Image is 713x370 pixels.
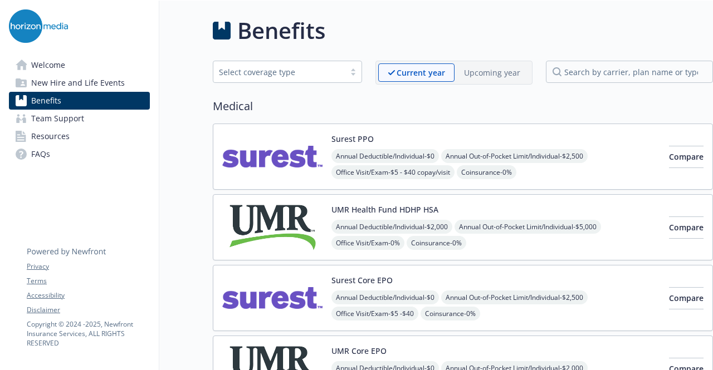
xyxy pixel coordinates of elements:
[9,74,150,92] a: New Hire and Life Events
[31,74,125,92] span: New Hire and Life Events
[237,14,325,47] h1: Benefits
[407,236,466,250] span: Coinsurance - 0%
[222,133,323,180] img: Surest carrier logo
[669,151,704,162] span: Compare
[31,127,70,145] span: Resources
[9,145,150,163] a: FAQs
[27,305,149,315] a: Disclaimer
[27,290,149,300] a: Accessibility
[31,145,50,163] span: FAQs
[331,165,455,179] span: Office Visit/Exam - $5 - $40 copay/visit
[27,276,149,286] a: Terms
[213,98,713,115] h2: Medical
[331,274,393,286] button: Surest Core EPO
[455,220,601,234] span: Annual Out-of-Pocket Limit/Individual - $5,000
[457,165,516,179] span: Coinsurance - 0%
[9,92,150,110] a: Benefits
[27,262,149,272] a: Privacy
[331,204,438,215] button: UMR Health Fund HDHP HSA
[397,67,445,78] p: Current year
[331,149,439,163] span: Annual Deductible/Individual - $0
[331,345,387,357] button: UMR Core EPO
[9,56,150,74] a: Welcome
[331,236,404,250] span: Office Visit/Exam - 0%
[31,92,61,110] span: Benefits
[31,110,84,127] span: Team Support
[421,307,480,320] span: Coinsurance - 0%
[441,290,588,304] span: Annual Out-of-Pocket Limit/Individual - $2,500
[219,66,339,78] div: Select coverage type
[669,216,704,239] button: Compare
[9,127,150,145] a: Resources
[669,146,704,168] button: Compare
[669,222,704,233] span: Compare
[27,319,149,348] p: Copyright © 2024 - 2025 , Newfront Insurance Services, ALL RIGHTS RESERVED
[331,133,374,145] button: Surest PPO
[31,56,65,74] span: Welcome
[222,274,323,322] img: Surest carrier logo
[441,149,588,163] span: Annual Out-of-Pocket Limit/Individual - $2,500
[464,67,520,78] p: Upcoming year
[546,61,713,83] input: search by carrier, plan name or type
[331,220,452,234] span: Annual Deductible/Individual - $2,000
[669,287,704,309] button: Compare
[669,293,704,303] span: Compare
[9,110,150,127] a: Team Support
[222,204,323,251] img: UMR carrier logo
[331,307,418,320] span: Office Visit/Exam - $5 -$40
[331,290,439,304] span: Annual Deductible/Individual - $0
